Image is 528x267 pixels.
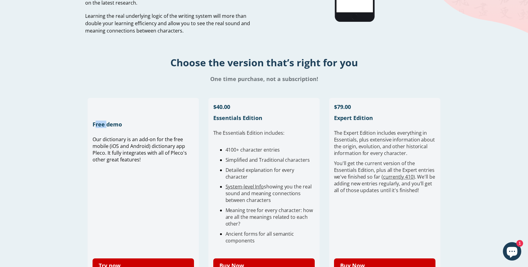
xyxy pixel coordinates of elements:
[226,167,294,180] span: Detailed explanation for every character
[213,103,230,110] span: $40.00
[334,130,435,157] span: verything in Essentials, plus extensive information about the origin, evolution, and other histor...
[226,183,264,190] a: System-level Info
[334,160,435,194] span: You'll get the current version of the Essentials Edition, plus all the Expert entries we've finis...
[213,130,284,136] span: The Essentials Edition includes:
[334,114,436,122] h1: Expert Edition
[85,13,250,34] span: Learning the real underlying logic of the writing system will more than double your learning effi...
[93,121,194,128] h1: Free demo
[226,157,310,163] span: Simplified and Traditional characters
[226,207,313,227] span: Meaning tree for every character: how are all the meanings related to each other?
[93,136,187,163] span: Our dictionary is an add-on for the free mobile (iOS and Android) dictionary app Pleco. It fully ...
[383,173,413,180] a: currently 410
[226,146,280,153] span: 4100+ character entries
[226,230,294,244] span: Ancient forms for all semantic components
[334,103,351,110] span: $79.00
[334,130,400,136] span: The Expert Edition includes e
[501,242,523,262] inbox-online-store-chat: Shopify online store chat
[226,183,312,203] span: showing you the real sound and meaning connections between characters
[213,114,315,122] h1: Essentials Edition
